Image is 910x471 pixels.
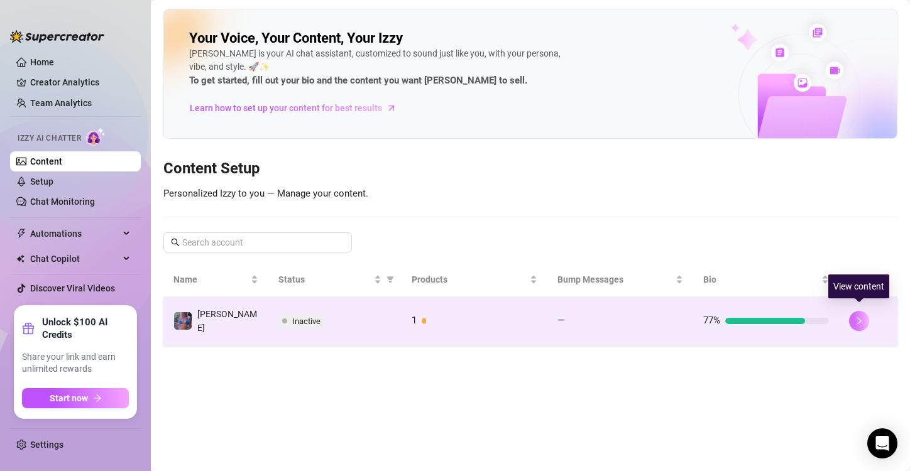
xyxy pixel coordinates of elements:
[703,315,720,326] span: 77%
[42,316,129,341] strong: Unlock $100 AI Credits
[385,102,398,114] span: arrow-right
[292,317,321,326] span: Inactive
[182,235,334,249] input: Search account
[703,273,819,286] span: Bio
[30,440,63,450] a: Settings
[189,47,566,89] div: [PERSON_NAME] is your AI chat assistant, customized to sound just like you, with your persona, vi...
[278,273,371,286] span: Status
[384,270,397,289] span: filter
[197,309,257,333] span: [PERSON_NAME]
[30,224,119,244] span: Automations
[50,393,88,403] span: Start now
[412,273,527,286] span: Products
[174,312,192,330] img: Jaylie
[93,394,102,403] span: arrow-right
[268,263,402,297] th: Status
[30,156,62,166] a: Content
[30,249,119,269] span: Chat Copilot
[189,98,406,118] a: Learn how to set up your content for best results
[867,428,897,458] div: Open Intercom Messenger
[547,263,693,297] th: Bump Messages
[30,72,131,92] a: Creator Analytics
[828,274,889,298] div: View content
[190,101,382,115] span: Learn how to set up your content for best results
[402,263,547,297] th: Products
[693,263,839,297] th: Bio
[30,98,92,108] a: Team Analytics
[30,57,54,67] a: Home
[22,351,129,376] span: Share your link and earn unlimited rewards
[30,176,53,187] a: Setup
[30,283,115,293] a: Discover Viral Videos
[189,30,403,47] h2: Your Voice, Your Content, Your Izzy
[163,159,897,179] h3: Content Setup
[22,322,35,335] span: gift
[557,273,673,286] span: Bump Messages
[386,276,394,283] span: filter
[22,388,129,408] button: Start nowarrow-right
[855,317,863,325] span: right
[163,263,268,297] th: Name
[849,311,869,331] button: right
[702,10,897,138] img: ai-chatter-content-library-cLFOSyPT.png
[16,229,26,239] span: thunderbolt
[86,127,106,146] img: AI Chatter
[173,273,248,286] span: Name
[18,133,81,144] span: Izzy AI Chatter
[171,238,180,247] span: search
[16,254,25,263] img: Chat Copilot
[557,315,565,326] span: —
[163,188,368,199] span: Personalized Izzy to you — Manage your content.
[10,30,104,43] img: logo-BBDzfeDw.svg
[30,197,95,207] a: Chat Monitoring
[412,315,417,326] span: 1
[189,75,527,86] strong: To get started, fill out your bio and the content you want [PERSON_NAME] to sell.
